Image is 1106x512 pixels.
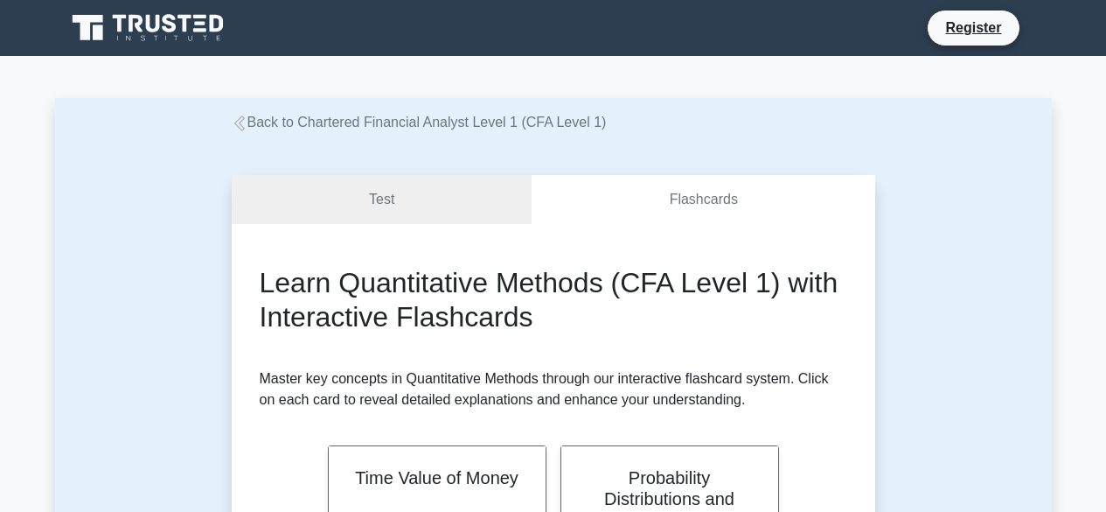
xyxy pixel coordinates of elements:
[532,175,874,225] a: Flashcards
[232,175,532,225] a: Test
[260,368,847,410] p: Master key concepts in Quantitative Methods through our interactive flashcard system. Click on ea...
[935,17,1012,39] a: Register
[350,467,525,488] h2: Time Value of Money
[260,266,847,333] h2: Learn Quantitative Methods (CFA Level 1) with Interactive Flashcards
[232,115,607,130] a: Back to Chartered Financial Analyst Level 1 (CFA Level 1)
